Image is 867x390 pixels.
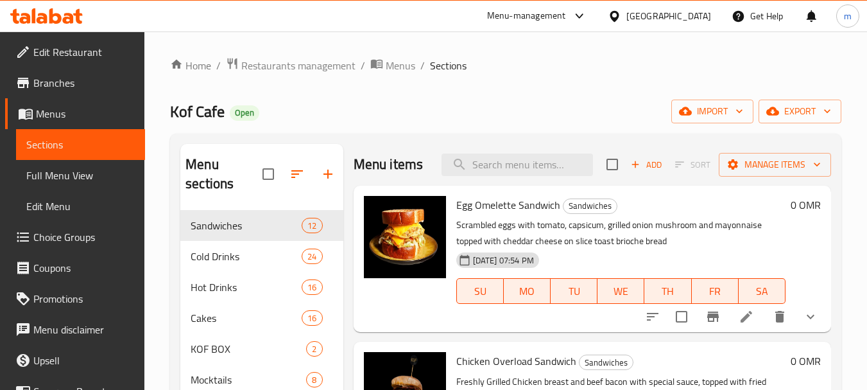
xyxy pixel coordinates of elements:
[26,168,135,183] span: Full Menu View
[644,278,691,304] button: TH
[191,341,306,357] div: KOF BOX
[26,199,135,214] span: Edit Menu
[185,155,262,193] h2: Menu sections
[191,279,302,295] span: Hot Drinks
[626,9,711,23] div: [GEOGRAPHIC_DATA]
[671,100,753,123] button: import
[649,282,686,301] span: TH
[191,218,302,233] span: Sandwiches
[637,301,668,332] button: sort-choices
[692,278,739,304] button: FR
[5,37,145,67] a: Edit Restaurant
[255,161,282,188] span: Select all sections
[5,253,145,283] a: Coupons
[306,372,322,387] div: items
[370,57,415,74] a: Menus
[487,8,566,24] div: Menu-management
[191,310,302,326] span: Cakes
[33,44,135,60] span: Edit Restaurant
[33,353,135,368] span: Upsell
[302,251,322,263] span: 24
[302,310,322,326] div: items
[795,301,826,332] button: show more
[626,155,667,175] span: Add item
[5,67,145,98] a: Branches
[603,282,639,301] span: WE
[599,151,626,178] span: Select section
[302,281,322,294] span: 16
[33,229,135,245] span: Choice Groups
[33,291,135,306] span: Promotions
[803,309,818,324] svg: Show Choices
[26,137,135,152] span: Sections
[468,254,539,267] span: [DATE] 07:54 PM
[456,217,785,249] p: Scrambled eggs with tomato, capsicum, grilled onion mushroom and mayonnaise topped with cheddar c...
[191,249,302,264] span: Cold Drinks
[844,9,852,23] span: m
[719,153,831,177] button: Manage items
[504,278,551,304] button: MO
[729,157,821,173] span: Manage items
[180,272,343,303] div: Hot Drinks16
[307,343,322,355] span: 2
[306,341,322,357] div: items
[579,355,633,370] span: Sandwiches
[230,107,259,118] span: Open
[282,159,313,190] span: Sort sections
[216,58,221,73] li: /
[597,278,644,304] button: WE
[551,278,597,304] button: TU
[302,249,322,264] div: items
[420,58,425,73] li: /
[241,58,356,73] span: Restaurants management
[361,58,365,73] li: /
[180,210,343,241] div: Sandwiches12
[682,103,743,120] span: import
[667,155,719,175] span: Select section first
[456,195,560,215] span: Egg Omelette Sandwich
[759,100,841,123] button: export
[744,282,780,301] span: SA
[5,283,145,314] a: Promotions
[563,199,617,214] div: Sandwiches
[442,154,593,176] input: search
[697,282,734,301] span: FR
[16,129,145,160] a: Sections
[170,97,225,126] span: Kof Cafe
[180,303,343,333] div: Cakes16
[579,355,633,370] div: Sandwiches
[33,260,135,276] span: Coupons
[739,309,754,324] a: Edit menu item
[739,278,785,304] button: SA
[230,105,259,121] div: Open
[5,222,145,253] a: Choice Groups
[791,352,821,370] h6: 0 OMR
[456,351,576,371] span: Chicken Overload Sandwich
[302,279,322,295] div: items
[180,333,343,364] div: KOF BOX2
[629,157,664,172] span: Add
[180,241,343,272] div: Cold Drinks24
[226,57,356,74] a: Restaurants management
[626,155,667,175] button: Add
[191,372,306,387] span: Mocktails
[698,301,728,332] button: Branch-specific-item
[430,58,467,73] span: Sections
[764,301,795,332] button: delete
[668,303,695,330] span: Select to update
[386,58,415,73] span: Menus
[556,282,592,301] span: TU
[791,196,821,214] h6: 0 OMR
[302,220,322,232] span: 12
[170,57,841,74] nav: breadcrumb
[170,58,211,73] a: Home
[364,196,446,278] img: Egg Omelette Sandwich
[16,191,145,222] a: Edit Menu
[5,98,145,129] a: Menus
[33,75,135,91] span: Branches
[509,282,545,301] span: MO
[769,103,831,120] span: export
[313,159,343,190] button: Add section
